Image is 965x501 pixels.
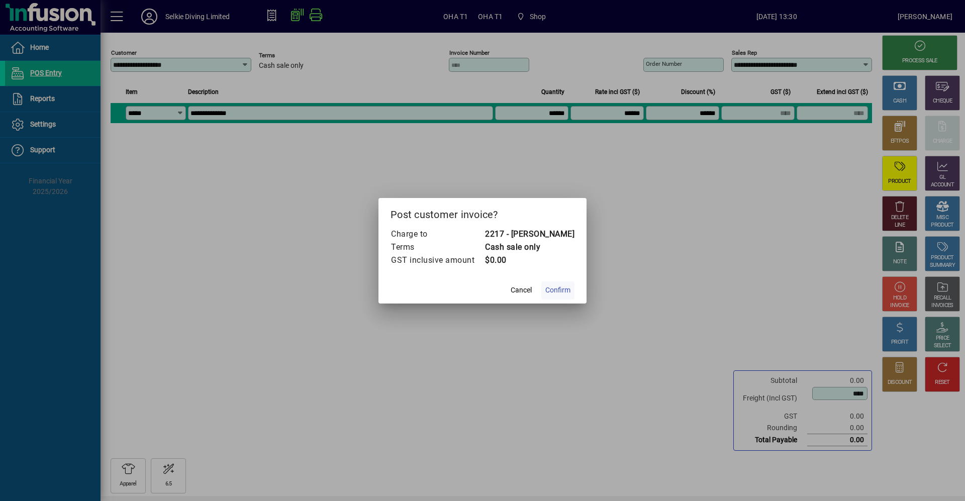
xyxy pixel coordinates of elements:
[505,281,537,299] button: Cancel
[391,241,485,254] td: Terms
[545,285,570,295] span: Confirm
[541,281,574,299] button: Confirm
[485,254,574,267] td: $0.00
[391,254,485,267] td: GST inclusive amount
[511,285,532,295] span: Cancel
[485,241,574,254] td: Cash sale only
[485,228,574,241] td: 2217 - [PERSON_NAME]
[378,198,587,227] h2: Post customer invoice?
[391,228,485,241] td: Charge to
